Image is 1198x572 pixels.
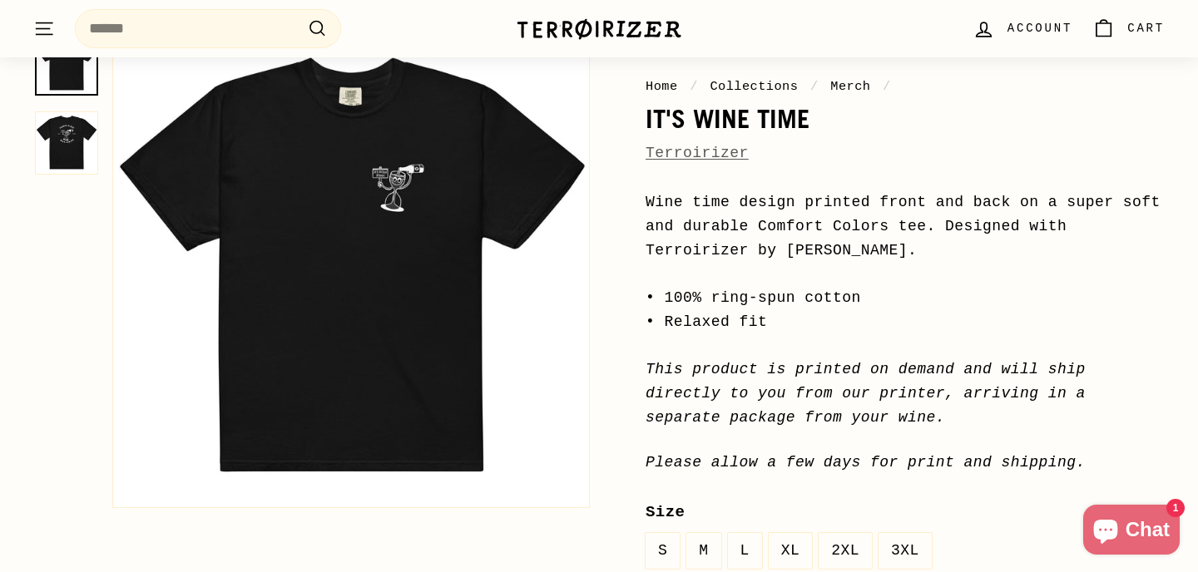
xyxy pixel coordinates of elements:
[830,79,870,94] a: Merch
[819,533,872,569] label: 2XL
[646,361,1086,426] em: This product is printed on demand and will ship directly to you from our printer, arriving in a s...
[646,105,1165,133] h1: It's Wine Time
[646,145,749,161] a: Terroirizer
[646,79,678,94] a: Home
[646,533,680,569] label: S
[963,4,1082,53] a: Account
[646,454,1086,471] em: Please allow a few days for print and shipping.
[686,533,720,569] label: M
[1078,505,1185,559] inbox-online-store-chat: Shopify online store chat
[686,79,702,94] span: /
[710,79,798,94] a: Collections
[879,79,895,94] span: /
[879,533,932,569] label: 3XL
[646,190,1165,430] p: Wine time design printed front and back on a super soft and durable Comfort Colors tee. Designed ...
[646,76,1165,96] nav: breadcrumbs
[1082,4,1175,53] a: Cart
[35,32,98,96] a: It's Wine Time
[1127,19,1165,37] span: Cart
[1007,19,1072,37] span: Account
[769,533,813,569] label: XL
[728,533,762,569] label: L
[806,79,823,94] span: /
[646,500,1165,525] label: Size
[35,111,98,175] img: It's Wine Time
